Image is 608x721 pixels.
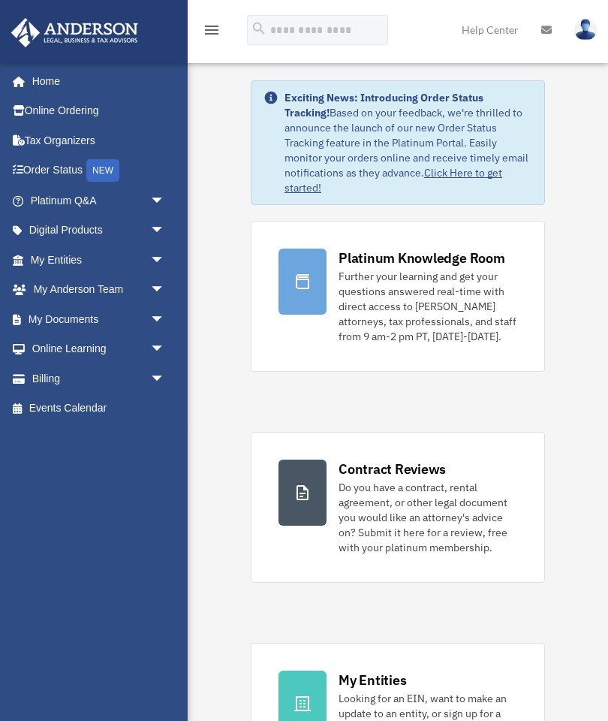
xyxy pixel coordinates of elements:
div: Based on your feedback, we're thrilled to announce the launch of our new Order Status Tracking fe... [284,90,532,195]
div: My Entities [339,671,406,689]
a: Platinum Knowledge Room Further your learning and get your questions answered real-time with dire... [251,221,545,372]
span: arrow_drop_down [150,216,180,246]
a: My Documentsarrow_drop_down [11,304,188,334]
a: Digital Productsarrow_drop_down [11,216,188,246]
div: Do you have a contract, rental agreement, or other legal document you would like an attorney's ad... [339,480,517,555]
div: Platinum Knowledge Room [339,249,505,267]
div: Further your learning and get your questions answered real-time with direct access to [PERSON_NAM... [339,269,517,344]
a: Order StatusNEW [11,155,188,186]
a: My Anderson Teamarrow_drop_down [11,275,188,305]
i: search [251,20,267,37]
a: Billingarrow_drop_down [11,364,188,394]
strong: Exciting News: Introducing Order Status Tracking! [284,91,483,119]
a: Events Calendar [11,394,188,424]
span: arrow_drop_down [150,245,180,276]
span: arrow_drop_down [150,364,180,394]
a: Home [11,66,180,96]
a: Contract Reviews Do you have a contract, rental agreement, or other legal document you would like... [251,432,545,583]
a: My Entitiesarrow_drop_down [11,245,188,275]
a: Tax Organizers [11,125,188,155]
div: NEW [86,159,119,182]
i: menu [203,21,221,39]
span: arrow_drop_down [150,275,180,306]
span: arrow_drop_down [150,186,180,216]
a: Click Here to get started! [284,166,502,195]
img: User Pic [574,19,597,41]
img: Anderson Advisors Platinum Portal [7,18,143,47]
a: Online Ordering [11,96,188,126]
a: Platinum Q&Aarrow_drop_down [11,186,188,216]
a: Online Learningarrow_drop_down [11,334,188,364]
span: arrow_drop_down [150,304,180,335]
a: menu [203,26,221,39]
span: arrow_drop_down [150,334,180,365]
div: Contract Reviews [339,460,446,478]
